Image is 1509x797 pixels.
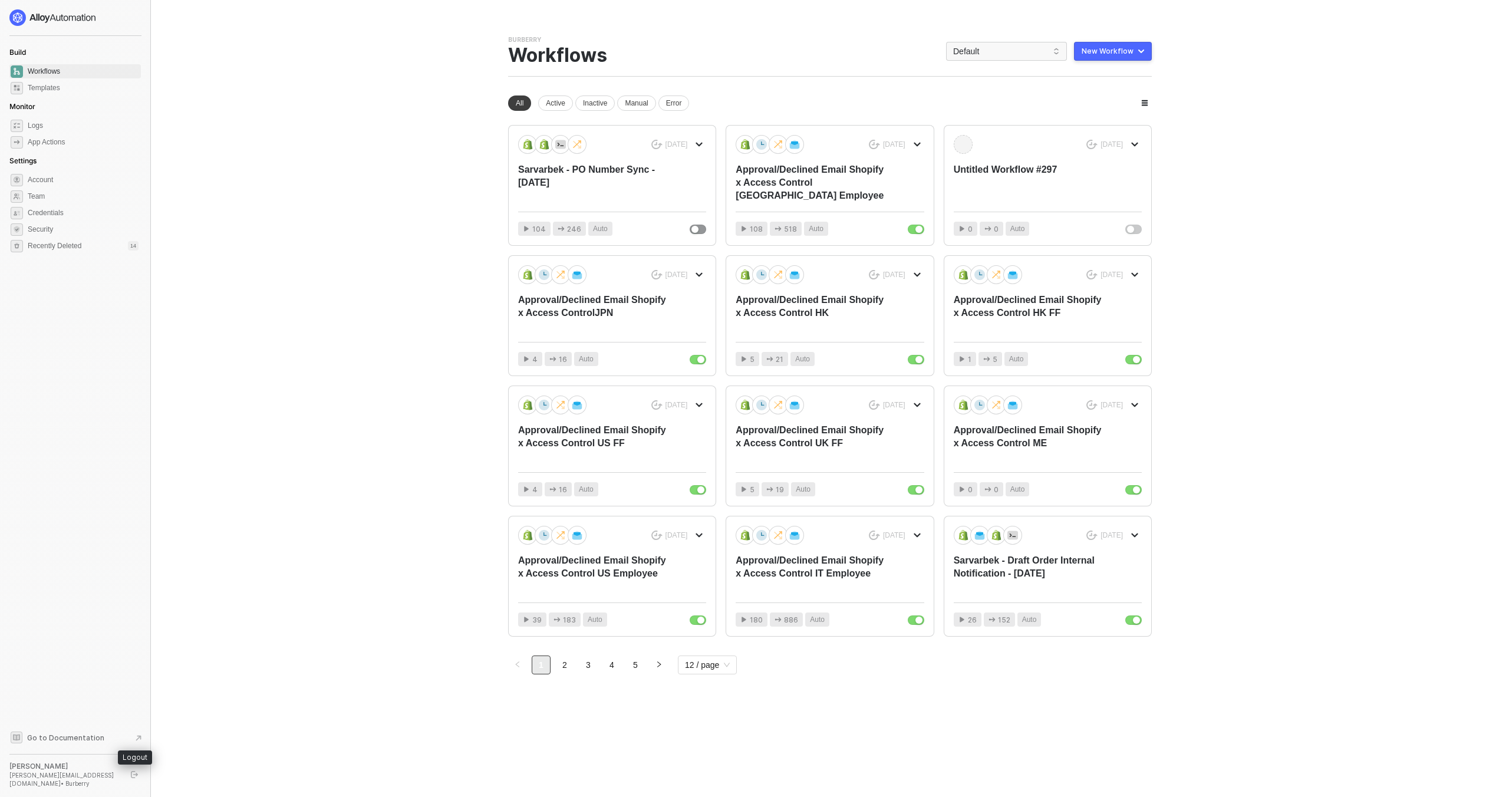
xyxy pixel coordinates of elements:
span: Team [28,189,139,203]
span: 180 [750,614,763,625]
li: Previous Page [508,656,527,674]
img: icon [740,400,750,410]
img: icon [789,139,800,150]
img: icon [756,400,767,410]
span: 16 [559,354,567,365]
img: icon [1007,400,1018,410]
span: 0 [994,484,999,495]
span: 152 [998,614,1010,625]
li: Next Page [650,656,668,674]
div: Approval/Declined Email Shopify x Access Control US FF [518,424,668,463]
span: Auto [579,354,594,365]
span: 183 [563,614,576,625]
img: icon [958,400,968,410]
span: icon-app-actions [549,486,556,493]
span: icon-success-page [1086,140,1098,150]
span: Logs [28,118,139,133]
div: Approval/Declined Email Shopify x Access Control HK [736,294,886,332]
span: 0 [994,223,999,235]
span: 26 [968,614,977,625]
span: icon-arrow-down [1131,271,1138,278]
span: icon-arrow-down [696,401,703,409]
span: document-arrow [133,732,144,744]
img: icon [522,530,533,541]
a: 1 [532,656,550,674]
span: icon-arrow-down [1131,532,1138,539]
span: Auto [809,223,823,235]
div: Approval/Declined Email Shopify x Access ControlJPN [518,294,668,332]
img: icon [773,530,783,541]
a: logo [9,9,141,26]
span: 0 [968,223,973,235]
span: icon-success-page [651,140,663,150]
div: Logout [118,750,152,765]
span: icon-app-actions [775,616,782,623]
img: icon [539,400,549,410]
span: Account [28,173,139,187]
a: 5 [627,656,644,674]
span: left [514,661,521,668]
div: [DATE] [1101,140,1123,150]
span: 104 [532,223,546,235]
span: marketplace [11,82,23,94]
span: icon-app-actions [766,355,773,363]
div: [PERSON_NAME][EMAIL_ADDRESS][DOMAIN_NAME] • Burberry [9,771,120,788]
span: Credentials [28,206,139,220]
div: Inactive [575,95,615,111]
span: 19 [776,484,784,495]
img: icon [773,269,783,280]
img: icon [773,139,783,150]
div: Sarvarbek - Draft Order Internal Notification - [DATE] [954,554,1104,593]
span: icon-app-actions [984,486,991,493]
a: 4 [603,656,621,674]
img: icon [958,269,968,280]
img: icon [572,400,582,410]
img: icon [974,269,985,280]
img: icon [555,530,566,541]
span: Auto [1022,614,1037,625]
div: Approval/Declined Email Shopify x Access Control IT Employee [736,554,886,593]
span: Auto [795,354,810,365]
span: 39 [532,614,542,625]
img: icon [539,269,549,280]
span: icon-arrow-down [914,271,921,278]
div: [DATE] [883,531,905,541]
img: icon [522,139,533,150]
span: 4 [532,354,538,365]
img: icon [991,269,1001,280]
img: icon [974,400,985,410]
span: 5 [750,484,754,495]
span: icon-app-actions [549,355,556,363]
span: 5 [750,354,754,365]
img: icon [522,269,533,280]
img: icon [555,269,566,280]
img: icon [991,400,1001,410]
div: [DATE] [665,400,688,410]
span: Templates [28,81,139,95]
span: icon-app-actions [558,225,565,232]
div: Approval/Declined Email Shopify x Access Control ME [954,424,1104,463]
button: left [508,656,527,674]
span: icon-success-page [869,531,880,541]
li: 5 [626,656,645,674]
span: Auto [810,614,825,625]
span: settings [11,174,23,186]
span: Go to Documentation [27,733,104,743]
img: icon [974,530,985,541]
div: Approval/Declined Email Shopify x Access Control UK FF [736,424,886,463]
div: [DATE] [883,400,905,410]
img: icon [572,269,582,280]
img: logo [9,9,97,26]
span: Auto [593,223,608,235]
span: icon-success-page [1086,531,1098,541]
div: Manual [617,95,655,111]
span: icon-arrow-down [696,141,703,148]
span: icon-success-page [1086,400,1098,410]
div: [DATE] [1101,531,1123,541]
div: Approval/Declined Email Shopify x Access Control HK FF [954,294,1104,332]
span: 518 [784,223,797,235]
span: icon-success-page [651,531,663,541]
span: icon-success-page [869,270,880,280]
div: Sarvarbek - PO Number Sync - [DATE] [518,163,668,202]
